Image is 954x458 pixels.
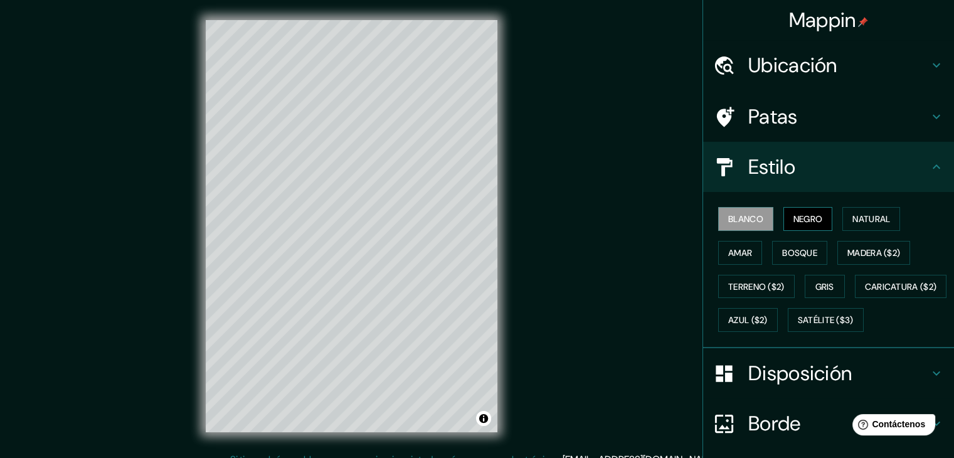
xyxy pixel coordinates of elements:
font: Terreno ($2) [728,281,785,292]
div: Borde [703,398,954,449]
button: Negro [783,207,833,231]
font: Patas [748,104,798,130]
div: Estilo [703,142,954,192]
div: Disposición [703,348,954,398]
button: Madera ($2) [837,241,910,265]
div: Patas [703,92,954,142]
font: Ubicación [748,52,837,78]
font: Amar [728,247,752,258]
button: Satélite ($3) [788,308,864,332]
font: Borde [748,410,801,437]
button: Blanco [718,207,773,231]
button: Gris [805,275,845,299]
button: Terreno ($2) [718,275,795,299]
button: Activar o desactivar atribución [476,411,491,426]
font: Gris [815,281,834,292]
div: Ubicación [703,40,954,90]
button: Bosque [772,241,827,265]
font: Blanco [728,213,763,225]
button: Azul ($2) [718,308,778,332]
button: Natural [842,207,900,231]
font: Negro [793,213,823,225]
font: Mappin [789,7,856,33]
img: pin-icon.png [858,17,868,27]
font: Azul ($2) [728,315,768,326]
button: Caricatura ($2) [855,275,947,299]
font: Caricatura ($2) [865,281,937,292]
iframe: Lanzador de widgets de ayuda [842,409,940,444]
font: Satélite ($3) [798,315,854,326]
font: Natural [852,213,890,225]
font: Disposición [748,360,852,386]
font: Estilo [748,154,795,180]
font: Madera ($2) [847,247,900,258]
font: Bosque [782,247,817,258]
button: Amar [718,241,762,265]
